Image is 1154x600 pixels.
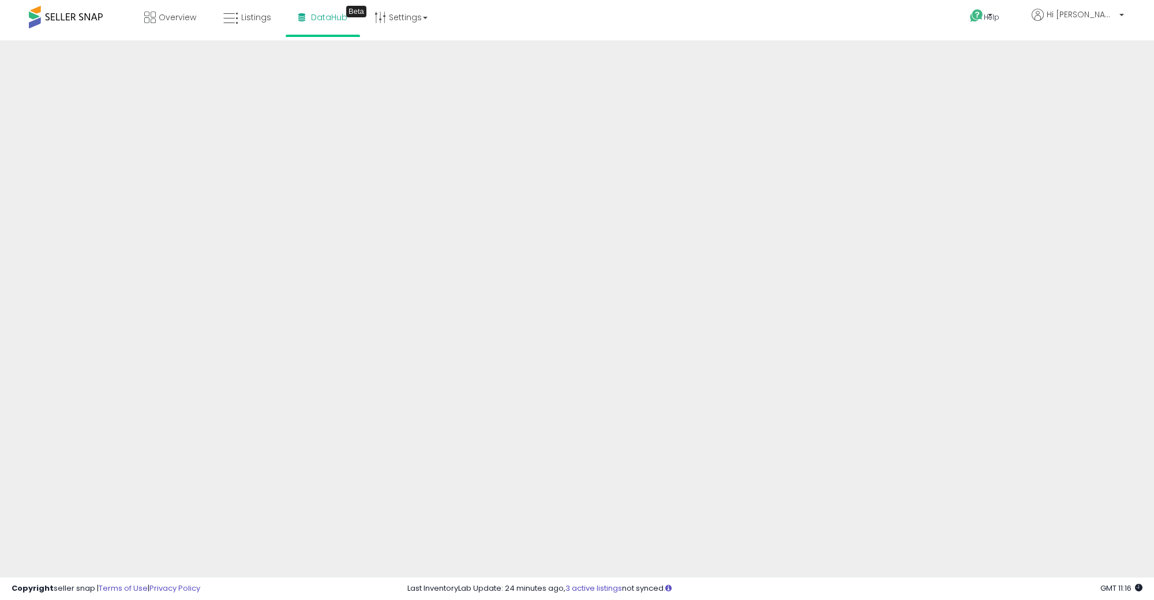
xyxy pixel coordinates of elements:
[1100,583,1142,594] span: 2025-08-18 11:16 GMT
[1032,9,1124,35] a: Hi [PERSON_NAME]
[99,583,148,594] a: Terms of Use
[969,9,984,23] i: Get Help
[149,583,200,594] a: Privacy Policy
[12,583,200,594] div: seller snap | |
[159,12,196,23] span: Overview
[12,583,54,594] strong: Copyright
[311,12,347,23] span: DataHub
[407,583,1142,594] div: Last InventoryLab Update: 24 minutes ago, not synced.
[346,6,366,17] div: Tooltip anchor
[565,583,622,594] a: 3 active listings
[241,12,271,23] span: Listings
[984,12,999,22] span: Help
[1047,9,1116,20] span: Hi [PERSON_NAME]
